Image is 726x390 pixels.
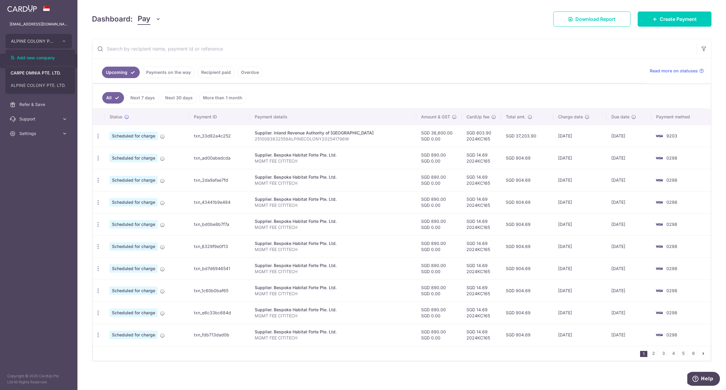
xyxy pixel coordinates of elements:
[653,265,665,272] img: Bank Card
[102,92,124,104] a: All
[255,174,412,180] div: Supplier. Bespoke Habitat Forte Pte. Ltd.
[6,52,75,63] a: Add new company
[553,324,607,346] td: [DATE]
[416,324,462,346] td: SGD 890.00 SGD 0.00
[416,125,462,147] td: SGD 36,600.00 SGD 0.00
[5,34,72,48] button: ALPINE COLONY PTE. LTD.
[237,67,263,78] a: Overdue
[110,286,158,295] span: Scheduled for charge
[553,125,607,147] td: [DATE]
[189,302,250,324] td: txn_e6c33bc684d
[462,169,501,191] td: SGD 14.69 2024KC165
[553,213,607,235] td: [DATE]
[255,307,412,313] div: Supplier. Bespoke Habitat Forte Pte. Ltd.
[102,67,140,78] a: Upcoming
[607,147,651,169] td: [DATE]
[138,13,150,25] span: Pay
[92,14,133,25] h4: Dashboard:
[462,302,501,324] td: SGD 14.69 2024KC165
[19,101,59,107] span: Refer & Save
[553,235,607,257] td: [DATE]
[416,169,462,191] td: SGD 890.00 SGD 0.00
[653,221,665,228] img: Bank Card
[501,147,553,169] td: SGD 904.69
[462,213,501,235] td: SGD 14.69 2024KC165
[607,169,651,191] td: [DATE]
[553,257,607,279] td: [DATE]
[416,257,462,279] td: SGD 890.00 SGD 0.00
[462,125,501,147] td: SGD 603.90 2024KC165
[416,191,462,213] td: SGD 890.00 SGD 0.00
[653,287,665,294] img: Bank Card
[653,243,665,250] img: Bank Card
[416,235,462,257] td: SGD 890.00 SGD 0.00
[255,218,412,224] div: Supplier. Bespoke Habitat Forte Pte. Ltd.
[653,199,665,206] img: Bank Card
[110,132,158,140] span: Scheduled for charge
[670,350,677,357] a: 4
[501,257,553,279] td: SGD 904.69
[607,302,651,324] td: [DATE]
[416,302,462,324] td: SGD 890.00 SGD 0.00
[189,169,250,191] td: txn_2da9afae7fd
[660,350,667,357] a: 3
[501,324,553,346] td: SGD 904.69
[666,222,677,227] span: 0298
[640,346,711,361] nav: pager
[255,313,412,319] p: MGMT FEE CITITECH
[6,80,75,91] a: ALPINE COLONY PTE. LTD.
[666,133,677,138] span: 9203
[666,200,677,205] span: 0298
[553,191,607,213] td: [DATE]
[255,291,412,297] p: MGMT FEE CITITECH
[650,68,698,74] span: Read more on statuses
[92,39,697,58] input: Search by recipient name, payment id or reference
[255,130,412,136] div: Supplier. Inland Revenue Authority of [GEOGRAPHIC_DATA]
[666,266,677,271] span: 0298
[462,235,501,257] td: SGD 14.69 2024KC165
[653,177,665,184] img: Bank Card
[126,92,159,104] a: Next 7 days
[553,169,607,191] td: [DATE]
[607,257,651,279] td: [DATE]
[501,213,553,235] td: SGD 904.69
[653,331,665,339] img: Bank Card
[660,15,697,23] span: Create Payment
[110,220,158,229] span: Scheduled for charge
[501,125,553,147] td: SGD 37,203.90
[189,257,250,279] td: txn_bd7d6946541
[506,114,526,120] span: Total amt.
[250,109,417,125] th: Payment details
[607,279,651,302] td: [DATE]
[110,309,158,317] span: Scheduled for charge
[255,180,412,186] p: MGMT FEE CITITECH
[416,213,462,235] td: SGD 890.00 SGD 0.00
[110,154,158,162] span: Scheduled for charge
[189,147,250,169] td: txn_ad00abedcda
[607,213,651,235] td: [DATE]
[255,263,412,269] div: Supplier. Bespoke Habitat Forte Pte. Ltd.
[653,309,665,316] img: Bank Card
[7,5,37,12] img: CardUp
[110,331,158,339] span: Scheduled for charge
[666,177,677,183] span: 0298
[680,350,687,357] a: 5
[687,372,720,387] iframe: Opens a widget where you can find more information
[255,269,412,275] p: MGMT FEE CITITECH
[462,191,501,213] td: SGD 14.69 2024KC165
[189,279,250,302] td: txn_1c60b0baf65
[653,154,665,162] img: Bank Card
[255,196,412,202] div: Supplier. Bespoke Habitat Forte Pte. Ltd.
[501,279,553,302] td: SGD 904.69
[199,92,246,104] a: More than 1 month
[255,202,412,208] p: MGMT FEE CITITECH
[255,158,412,164] p: MGMT FEE CITITECH
[255,335,412,341] p: MGMT FEE CITITECH
[142,67,195,78] a: Payments on the way
[189,235,250,257] td: txn_6329f9e0f13
[11,38,56,44] span: ALPINE COLONY PTE. LTD.
[501,169,553,191] td: SGD 904.69
[462,257,501,279] td: SGD 14.69 2024KC165
[189,191,250,213] td: txn_43441b9e484
[138,13,161,25] button: Pay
